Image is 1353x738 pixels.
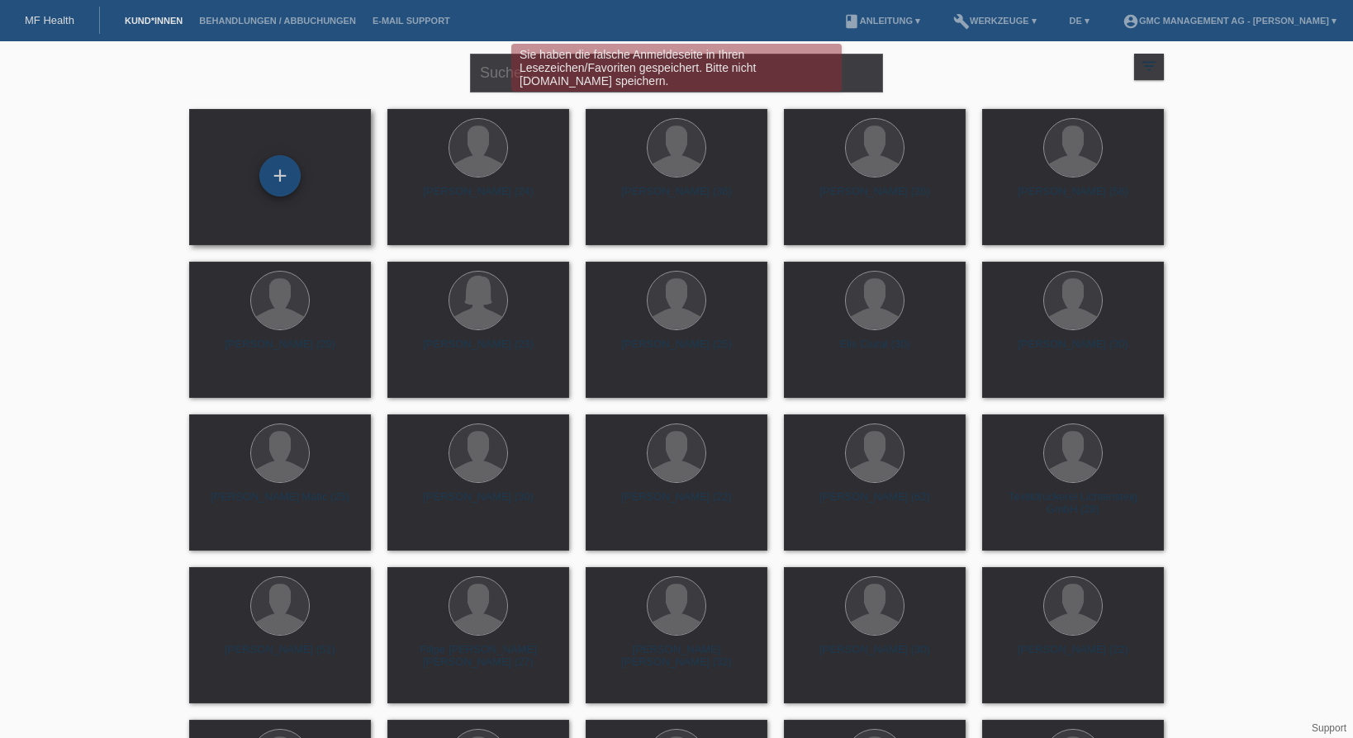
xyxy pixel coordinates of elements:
a: DE ▾ [1061,16,1098,26]
div: [PERSON_NAME] (22) [995,643,1151,669]
div: [PERSON_NAME] (26) [797,185,952,211]
div: [PERSON_NAME] (23) [401,338,556,364]
div: Filipe [PERSON_NAME] [PERSON_NAME] (27) [401,643,556,669]
div: [PERSON_NAME] [PERSON_NAME] (32) [599,643,754,669]
a: buildWerkzeuge ▾ [945,16,1045,26]
i: filter_list [1140,57,1158,75]
div: [PERSON_NAME] Matic (25) [202,490,358,517]
div: [PERSON_NAME] (30) [995,338,1151,364]
div: [PERSON_NAME] (22) [599,490,754,517]
div: Textildruckerei Lichtensteig GmbH (28) [995,490,1151,517]
div: Sie haben die falsche Anmeldeseite in Ihren Lesezeichen/Favoriten gespeichert. Bitte nicht [DOMAI... [511,44,842,92]
i: account_circle [1123,13,1139,30]
div: [PERSON_NAME] (25) [599,338,754,364]
a: Behandlungen / Abbuchungen [191,16,364,26]
div: Kund*in hinzufügen [260,162,300,190]
a: Support [1312,722,1346,734]
i: book [843,13,860,30]
a: bookAnleitung ▾ [835,16,928,26]
div: [PERSON_NAME] (29) [202,338,358,364]
div: [PERSON_NAME] (62) [797,490,952,517]
a: account_circleGMC Management AG - [PERSON_NAME] ▾ [1114,16,1345,26]
div: [PERSON_NAME] (38) [599,185,754,211]
div: Elis Ciural (30) [797,338,952,364]
a: E-Mail Support [364,16,458,26]
div: [PERSON_NAME] (30) [401,490,556,517]
a: MF Health [25,14,74,26]
a: Kund*innen [116,16,191,26]
i: build [953,13,970,30]
div: [PERSON_NAME] (24) [401,185,556,211]
div: [PERSON_NAME] (51) [202,643,358,669]
div: [PERSON_NAME] (30) [797,643,952,669]
div: [PERSON_NAME] (58) [995,185,1151,211]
